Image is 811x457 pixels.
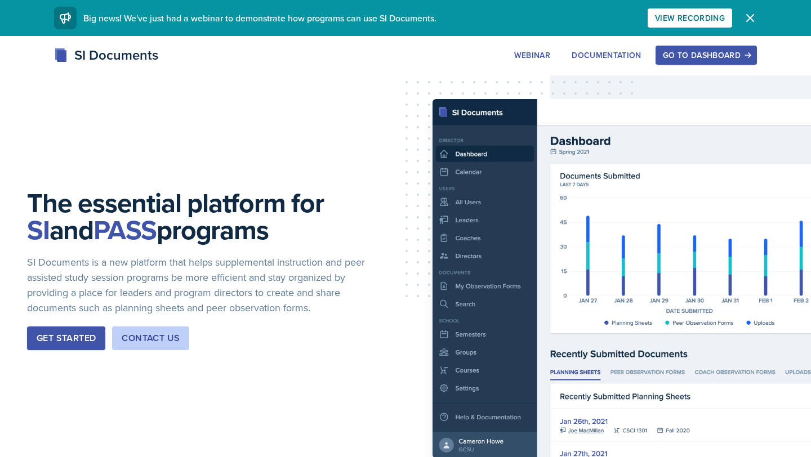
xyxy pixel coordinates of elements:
[648,8,732,28] button: View Recording
[83,12,436,24] span: Big news! We've just had a webinar to demonstrate how programs can use SI Documents.
[663,51,750,60] div: Go to Dashboard
[122,331,180,345] div: Contact Us
[564,46,649,65] button: Documentation
[514,51,550,60] div: Webinar
[656,46,757,65] button: Go to Dashboard
[112,326,189,350] button: Contact Us
[507,46,558,65] button: Webinar
[27,326,105,350] button: Get Started
[54,45,158,65] div: SI Documents
[37,331,96,345] div: Get Started
[572,51,641,60] div: Documentation
[655,14,725,23] div: View Recording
